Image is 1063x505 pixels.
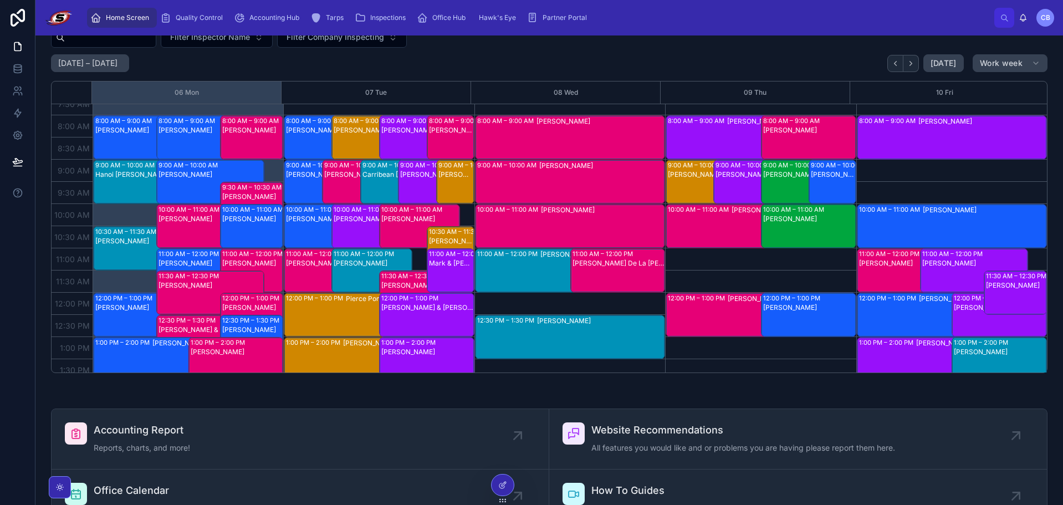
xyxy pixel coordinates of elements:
div: 12:00 PM – 1:00 PM[PERSON_NAME] [666,293,827,336]
span: 8:00 AM [55,121,93,131]
div: 9:00 AM – 10:00 AM [716,161,778,170]
div: 10:30 AM – 11:30 AM[PERSON_NAME] [427,227,474,270]
div: 1:00 PM – 2:00 PM[PERSON_NAME] [189,338,283,381]
div: 1:00 PM – 2:00 PM [381,338,438,347]
div: 12:30 PM – 1:30 PM [222,316,282,325]
span: 7:30 AM [55,99,93,109]
div: 1:00 PM – 2:00 PM[PERSON_NAME] [952,338,1046,381]
div: 9:00 AM – 10:00 AM [362,161,425,170]
div: [PERSON_NAME] [334,215,411,223]
div: 9:00 AM – 10:00 AM[PERSON_NAME] [714,160,794,203]
div: 8:00 AM – 9:00 AM[PERSON_NAME] [380,116,459,159]
div: 8:00 AM – 9:00 AM [859,116,918,125]
div: [PERSON_NAME] De La [PERSON_NAME] [573,259,665,268]
div: 9:00 AM – 10:00 AM [159,161,221,170]
div: [PERSON_NAME] & [PERSON_NAME] [381,303,473,312]
div: [PERSON_NAME] [381,215,459,223]
div: [PERSON_NAME] [400,170,462,179]
div: [PERSON_NAME] [159,126,263,135]
div: 9:30 AM – 10:30 AM [222,183,284,192]
div: 12:30 PM – 1:30 PM [477,316,537,325]
div: 12:00 PM – 1:00 PM[PERSON_NAME] [952,293,1046,336]
div: 10:00 AM – 11:00 AM[PERSON_NAME] [157,205,264,248]
span: Office Calendar [94,483,341,498]
a: Quality Control [157,8,231,28]
div: [PERSON_NAME] [95,126,200,135]
div: 10:00 AM – 11:00 AM[PERSON_NAME] [762,205,856,248]
a: Partner Portal [524,8,595,28]
div: 11:00 AM – 12:00 PM [286,249,349,258]
div: 9:00 AM – 10:00 AM [324,161,386,170]
div: [PERSON_NAME] [916,339,1018,348]
span: Reports, charts, and more! [94,442,190,453]
div: [PERSON_NAME] & [PERSON_NAME] [286,259,364,268]
span: Work week [980,58,1023,68]
div: [PERSON_NAME] [286,170,347,179]
div: 1:00 PM – 2:00 PM [286,338,343,347]
span: Filter Company Inspecting [287,32,384,43]
div: 11:00 AM – 12:00 PM [859,249,922,258]
span: Quality Control [176,13,223,22]
div: 10:00 AM – 11:00 AM [286,205,350,214]
a: Home Screen [87,8,157,28]
div: 10:30 AM – 11:30 AM [95,227,159,236]
div: 11:00 AM – 12:00 PM[PERSON_NAME] [921,249,1028,292]
div: 1:00 PM – 2:00 PM [954,338,1011,347]
div: 12:00 PM – 1:00 PM [95,294,155,303]
div: 11:00 AM – 12:00 PM[PERSON_NAME] [476,249,636,292]
div: 11:00 AM – 12:00 PMMark & [PERSON_NAME] [427,249,474,292]
span: Hawk's Eye [479,13,516,22]
div: 10:00 AM – 11:00 AM [159,205,222,214]
div: 1:00 PM – 2:00 PM [95,338,152,347]
span: 1:00 PM [57,343,93,353]
div: Pierce Pondi [346,294,444,303]
div: 12:00 PM – 1:00 PM [222,294,282,303]
div: [PERSON_NAME] [381,348,473,356]
div: 10:00 AM – 11:00 AM[PERSON_NAME] [857,205,1046,248]
div: 12:00 PM – 1:00 PM[PERSON_NAME] [762,293,856,336]
div: 9:00 AM – 10:00 AM [668,161,730,170]
span: Accounting Report [94,422,190,438]
div: 8:00 AM – 9:00 AM[PERSON_NAME] [157,116,264,159]
span: [DATE] [931,58,957,68]
div: 9:00 AM – 10:00 AM[PERSON_NAME] [809,160,856,203]
div: 12:00 PM – 1:00 PM [381,294,441,303]
div: [PERSON_NAME] [668,170,745,179]
div: 10:30 AM – 11:30 AM [429,227,493,236]
div: 11:00 AM – 12:00 PM [334,249,397,258]
button: 06 Mon [175,81,199,104]
div: 11:00 AM – 12:00 PM[PERSON_NAME] [221,249,283,292]
div: [PERSON_NAME] [222,192,282,201]
h2: [DATE] – [DATE] [58,58,117,69]
div: 8:00 AM – 9:00 AM[PERSON_NAME] [284,116,364,159]
div: 9:00 AM – 10:00 AM[PERSON_NAME] [476,160,665,203]
button: 08 Wed [554,81,578,104]
div: 8:00 AM – 9:00 AM [222,116,282,125]
div: 8:00 AM – 9:00 AM [159,116,218,125]
a: Accounting ReportReports, charts, and more! [52,409,549,470]
div: 12:30 PM – 1:30 PM[PERSON_NAME] & [PERSON_NAME] [157,315,264,359]
div: 9:00 AM – 10:00 AMCarribean [PERSON_NAME] [361,160,425,203]
span: 12:30 PM [52,321,93,330]
div: 8:00 AM – 9:00 AM [95,116,155,125]
div: [PERSON_NAME] [159,170,263,179]
div: Hanoi [PERSON_NAME] [95,170,200,179]
div: 12:00 PM – 1:00 PM [954,294,1014,303]
div: 8:00 AM – 9:00 AM[PERSON_NAME] [666,116,827,159]
div: 10 Fri [936,81,953,104]
span: Office Hub [432,13,466,22]
div: [PERSON_NAME] [324,170,386,179]
span: 11:00 AM [53,254,93,264]
span: 9:00 AM [55,166,93,175]
div: [PERSON_NAME] [763,126,855,135]
span: 11:30 AM [53,277,93,286]
span: 8:30 AM [55,144,93,153]
div: 9:00 AM – 10:00 AM[PERSON_NAME] [284,160,348,203]
div: 10:30 AM – 11:30 AM[PERSON_NAME] [94,227,201,270]
button: 09 Thu [744,81,766,104]
div: 10:00 AM – 11:00 AM[PERSON_NAME] [380,205,459,248]
a: Website RecommendationsAll features you would like and or problems you are having please report t... [549,409,1047,470]
div: 1:00 PM – 2:00 PM[PERSON_NAME] [284,338,445,381]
